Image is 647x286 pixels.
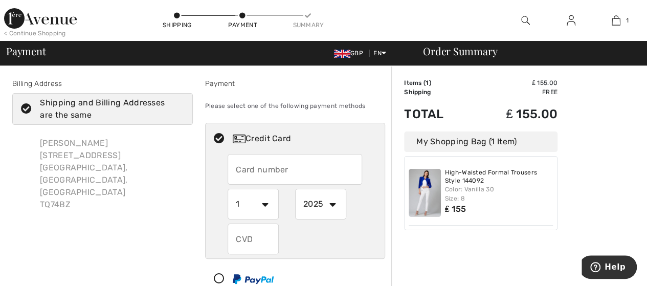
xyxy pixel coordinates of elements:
div: Summary [293,20,323,30]
td: Shipping [404,87,471,97]
a: Sign In [559,14,584,27]
div: My Shopping Bag (1 Item) [404,131,557,152]
td: Total [404,97,471,131]
div: [PERSON_NAME] [STREET_ADDRESS] [GEOGRAPHIC_DATA], [GEOGRAPHIC_DATA], [GEOGRAPHIC_DATA] TQ74BZ [32,129,193,219]
img: Credit Card [233,135,246,143]
img: PayPal [233,274,274,284]
div: Payment [205,78,386,89]
img: 1ère Avenue [4,8,77,29]
img: My Info [567,14,575,27]
span: GBP [334,50,367,57]
div: Billing Address [12,78,193,89]
img: My Bag [612,14,620,27]
span: ₤ 155 [445,204,466,214]
div: Please select one of the following payment methods [205,93,386,119]
div: Payment [227,20,258,30]
div: Color: Vanilla 30 Size: 8 [445,185,553,203]
iframe: Opens a widget where you can find more information [582,255,637,281]
td: ₤ 155.00 [471,97,557,131]
span: EN [373,50,386,57]
a: High-Waisted Formal Trousers Style 144092 [445,169,553,185]
div: Order Summary [411,46,641,56]
div: Shipping and Billing Addresses are the same [40,97,177,121]
img: search the website [521,14,530,27]
td: ₤ 155.00 [471,78,557,87]
td: Free [471,87,557,97]
td: Items ( ) [404,78,471,87]
input: CVD [228,224,279,254]
div: Shipping [162,20,192,30]
span: 1 [626,16,628,25]
img: UK Pound [334,50,350,58]
input: Card number [228,154,362,185]
div: Credit Card [233,133,378,145]
img: High-Waisted Formal Trousers Style 144092 [409,169,441,217]
a: 1 [594,14,638,27]
span: Payment [6,46,46,56]
div: < Continue Shopping [4,29,66,38]
span: 1 [426,79,429,86]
